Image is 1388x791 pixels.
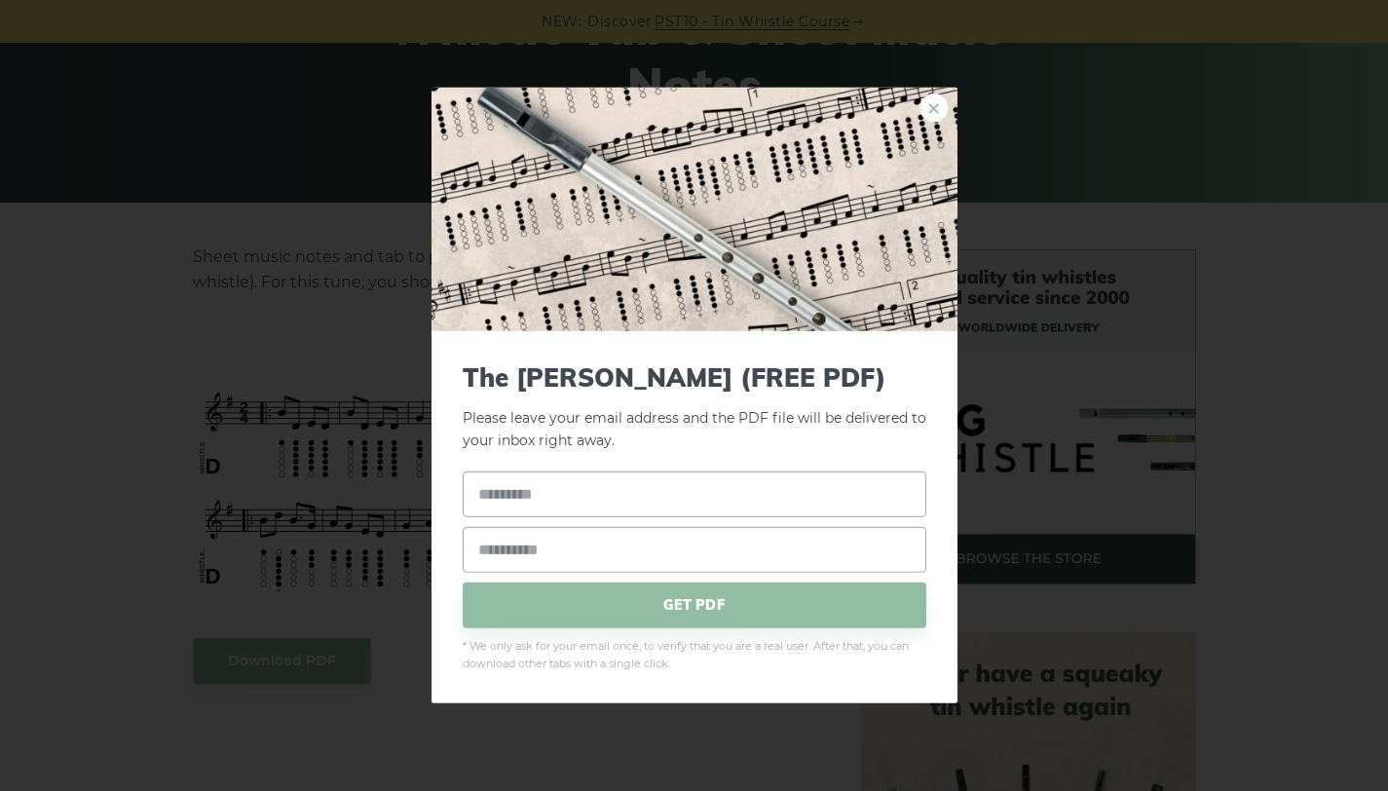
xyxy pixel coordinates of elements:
span: * We only ask for your email once, to verify that you are a real user. After that, you can downlo... [463,637,926,672]
img: Tin Whistle Tab Preview [431,88,957,331]
a: × [919,94,949,123]
p: Please leave your email address and the PDF file will be delivered to your inbox right away. [463,362,926,452]
span: The [PERSON_NAME] (FREE PDF) [463,362,926,393]
span: GET PDF [463,582,926,627]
